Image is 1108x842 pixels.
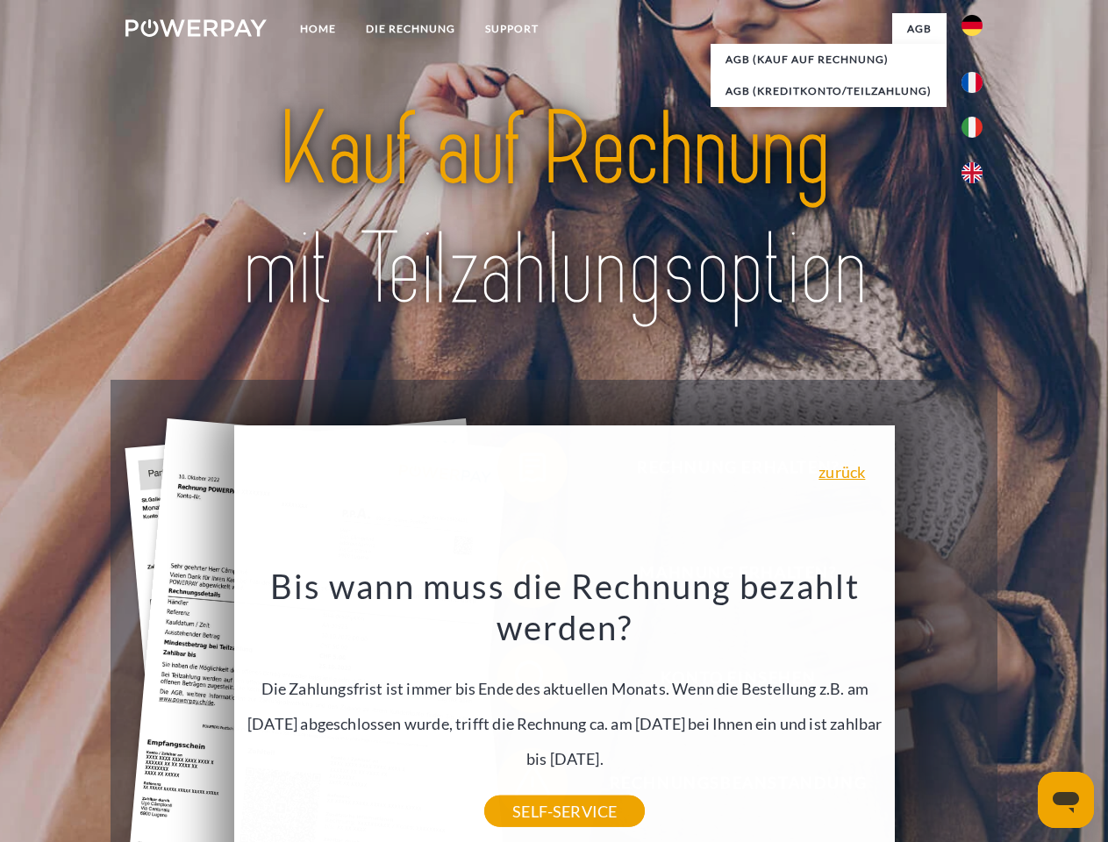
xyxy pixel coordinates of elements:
[961,15,983,36] img: de
[711,44,947,75] a: AGB (Kauf auf Rechnung)
[961,117,983,138] img: it
[892,13,947,45] a: agb
[125,19,267,37] img: logo-powerpay-white.svg
[285,13,351,45] a: Home
[470,13,554,45] a: SUPPORT
[961,162,983,183] img: en
[961,72,983,93] img: fr
[1038,772,1094,828] iframe: Schaltfläche zum Öffnen des Messaging-Fensters
[245,565,885,649] h3: Bis wann muss die Rechnung bezahlt werden?
[351,13,470,45] a: DIE RECHNUNG
[484,796,645,827] a: SELF-SERVICE
[711,75,947,107] a: AGB (Kreditkonto/Teilzahlung)
[168,84,940,336] img: title-powerpay_de.svg
[245,565,885,811] div: Die Zahlungsfrist ist immer bis Ende des aktuellen Monats. Wenn die Bestellung z.B. am [DATE] abg...
[818,464,865,480] a: zurück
